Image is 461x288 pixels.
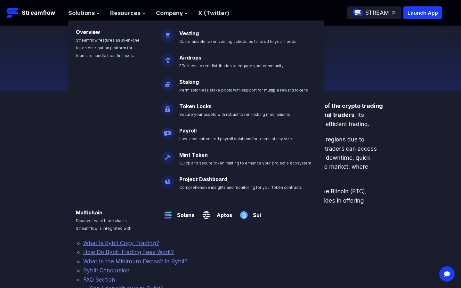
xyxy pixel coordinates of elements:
[198,10,229,16] a: X (Twitter)
[83,276,115,283] a: FAQ Section
[83,249,174,255] a: How Do Bybit Trading Fees Work?
[179,30,199,36] a: Vesting
[179,54,201,61] a: Airdrops
[22,8,55,17] p: Streamflow
[76,38,140,58] span: Streamflow features an all-in-one token distribution platform for teams to handle their finances.
[76,218,131,231] span: Discover what blockchains Streamflow is integrated with
[213,206,232,219] a: Aptos
[179,136,292,141] span: Low-cost automated payroll solutions for teams of any size
[179,161,311,165] span: Quick and secure token minting to enhance your project's ecosystem
[174,206,195,219] a: Solana
[161,122,174,140] img: Payroll
[83,267,130,274] a: Bybit: Conclusion
[161,24,174,42] img: Vesting
[6,6,19,19] img: Streamflow Logo
[347,6,401,19] a: STREAM
[439,266,455,282] div: Open Intercom Messenger
[403,6,442,19] button: Launch App
[237,204,250,221] img: Sui
[179,88,308,92] span: Permissionless stake pools with support for multiple reward tokens
[161,73,174,91] img: Staking
[179,39,296,44] span: Customizable token vesting schedules tailored to your needs
[6,6,62,19] a: Streamflow
[83,240,159,246] a: What is Bybit Copy Trading?
[250,206,261,219] a: Sui
[179,63,284,68] span: Effortless token distribution to engage your community
[179,185,302,190] span: Comprehensive insights and monitoring for your token contracts
[110,9,146,18] button: Resources
[352,8,363,18] img: streamflow-logo-circle.png
[68,9,95,18] span: Solutions
[179,103,212,109] a: Token Locks
[68,9,100,18] button: Solutions
[365,8,389,17] p: STREAM
[179,79,199,85] a: Staking
[200,204,213,221] img: Aptos
[179,176,227,182] a: Project Dashboard
[179,112,290,117] span: Secure your assets with robust token locking mechanisms
[76,29,100,35] a: Overview
[156,9,188,18] button: Company
[161,146,174,164] img: Mint Token
[161,49,174,67] img: Airdrops
[179,152,208,158] a: Mint Token
[392,11,395,15] img: top-right-arrow.svg
[161,170,174,188] img: Project Dashboard
[161,204,174,221] img: Solana
[83,258,188,265] a: What Is the Minimum Deposit in Bybit?
[161,97,174,115] img: Token Locks
[179,127,197,134] a: Payroll
[76,209,102,216] a: Multichain
[156,9,183,18] span: Company
[110,9,141,18] span: Resources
